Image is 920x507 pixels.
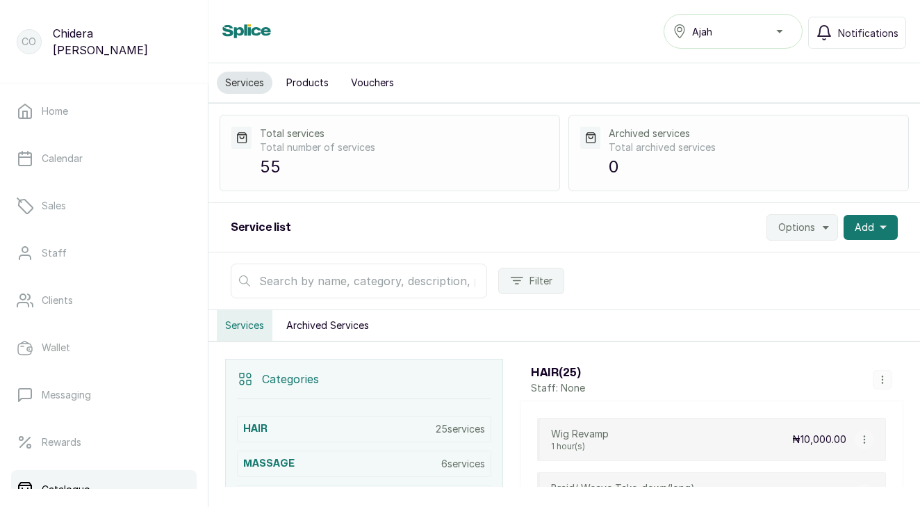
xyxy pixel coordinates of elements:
[11,376,197,415] a: Messaging
[11,281,197,320] a: Clients
[498,268,564,294] button: Filter
[844,215,898,240] button: Add
[436,422,485,436] p: 25 services
[766,214,838,241] button: Options
[243,422,268,436] h3: HAIR
[243,457,295,471] h3: MASSAGE
[42,246,67,260] p: Staff
[11,423,197,462] a: Rewards
[42,435,81,449] p: Rewards
[441,457,485,471] p: 6 services
[231,264,487,298] input: Search by name, category, description, price
[11,234,197,273] a: Staff
[664,14,803,49] button: Ajah
[42,152,83,166] p: Calendar
[262,371,319,387] p: Categories
[609,154,897,179] p: 0
[278,310,377,341] button: Archived Services
[22,35,36,49] p: Co
[42,104,68,118] p: Home
[778,220,815,234] span: Options
[692,24,712,39] span: Ajah
[551,481,695,506] div: Braid/ Weave Take-down(long)1 hour(s)
[343,72,402,94] button: Vouchers
[278,72,337,94] button: Products
[551,481,695,495] p: Braid/ Weave Take-down(long)
[42,199,66,213] p: Sales
[11,92,197,131] a: Home
[609,127,897,140] p: Archived services
[42,388,91,402] p: Messaging
[551,427,609,441] p: Wig Revamp
[551,427,609,452] div: Wig Revamp1 hour(s)
[260,154,548,179] p: 55
[855,220,874,234] span: Add
[838,26,898,40] span: Notifications
[792,433,846,446] p: ₦10,000.00
[551,441,609,452] p: 1 hour(s)
[11,186,197,225] a: Sales
[609,140,897,154] p: Total archived services
[217,310,272,341] button: Services
[231,219,291,236] h2: Service list
[11,328,197,367] a: Wallet
[11,139,197,178] a: Calendar
[260,127,548,140] p: Total services
[217,72,272,94] button: Services
[260,140,548,154] p: Total number of services
[42,341,70,355] p: Wallet
[42,293,73,307] p: Clients
[531,364,585,381] h3: HAIR ( 25 )
[529,274,552,288] span: Filter
[42,483,90,497] p: Catalogue
[531,381,585,395] p: Staff: None
[808,17,906,49] button: Notifications
[53,25,191,58] p: Chidera [PERSON_NAME]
